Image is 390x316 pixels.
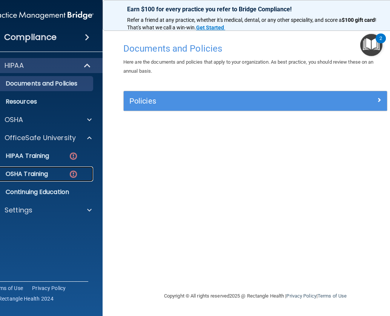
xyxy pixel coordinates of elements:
[127,17,342,23] span: Refer a friend at any practice, whether it's medical, dental, or any other speciality, and score a
[379,38,382,48] div: 2
[69,169,78,179] img: danger-circle.6113f641.png
[129,97,316,105] h5: Policies
[286,293,316,299] a: Privacy Policy
[360,34,382,56] button: Open Resource Center, 2 new notifications
[318,293,347,299] a: Terms of Use
[123,59,374,74] span: Here are the documents and policies that apply to your organization. As best practice, you should...
[69,151,78,161] img: danger-circle.6113f641.png
[196,24,225,31] a: Get Started
[5,206,32,215] p: Settings
[123,44,387,53] h4: Documents and Policies
[196,24,224,31] strong: Get Started
[129,95,381,107] a: Policies
[5,133,76,142] p: OfficeSafe University
[4,32,57,43] h4: Compliance
[342,17,375,23] strong: $100 gift card
[32,284,66,292] a: Privacy Policy
[5,61,24,70] p: HIPAA
[127,17,378,31] span: ! That's what we call a win-win.
[5,115,23,124] p: OSHA
[127,6,384,13] p: Earn $100 for every practice you refer to Bridge Compliance!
